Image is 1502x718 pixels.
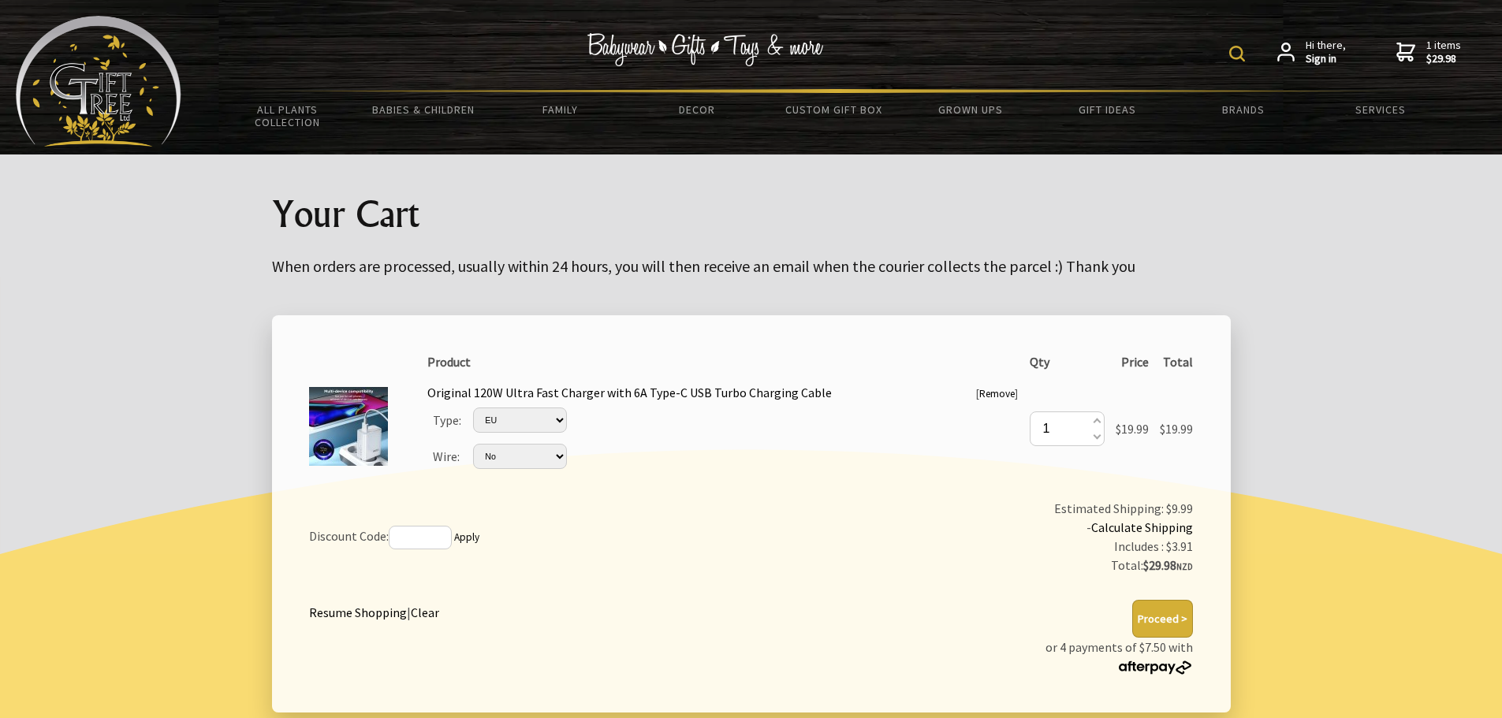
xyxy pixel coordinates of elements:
[1277,39,1346,66] a: Hi there,Sign in
[272,192,1231,233] h1: Your Cart
[587,33,824,66] img: Babywear - Gifts - Toys & more
[427,438,467,474] td: Wire:
[1426,38,1461,66] span: 1 items
[799,556,1194,576] div: Total:
[411,605,439,620] a: Clear
[1154,377,1198,480] td: $19.99
[902,93,1038,126] a: Grown Ups
[799,537,1194,556] div: Includes : $3.91
[1176,561,1193,572] span: NZD
[356,93,492,126] a: Babies & Children
[1154,347,1198,377] th: Total
[1143,557,1193,573] strong: $29.98
[1038,93,1175,126] a: Gift Ideas
[422,347,1023,377] th: Product
[976,387,1018,400] small: [ ]
[16,16,181,147] img: Babyware - Gifts - Toys and more...
[766,93,902,126] a: Custom Gift Box
[1306,52,1346,66] strong: Sign in
[304,493,794,582] td: Discount Code:
[628,93,765,126] a: Decor
[1110,377,1154,480] td: $19.99
[1306,39,1346,66] span: Hi there,
[272,256,1135,276] big: When orders are processed, usually within 24 hours, you will then receive an email when the couri...
[454,530,479,544] a: Apply
[389,526,452,549] input: If you have a discount code, enter it here and press 'Apply'.
[309,600,439,622] div: |
[1176,93,1312,126] a: Brands
[492,93,628,126] a: Family
[1110,347,1154,377] th: Price
[1117,660,1193,675] img: Afterpay
[1312,93,1448,126] a: Services
[427,385,832,400] a: Original 120W Ultra Fast Charger with 6A Type-C USB Turbo Charging Cable
[1045,638,1193,675] p: or 4 payments of $7.50 with
[1132,600,1193,638] button: Proceed >
[427,402,467,438] td: Type:
[1229,46,1245,61] img: product search
[1396,39,1461,66] a: 1 items$29.98
[309,605,407,620] a: Resume Shopping
[979,387,1015,400] a: Remove
[1023,347,1109,377] th: Qty
[219,93,356,139] a: All Plants Collection
[1091,519,1193,535] a: Calculate Shipping
[1426,52,1461,66] strong: $29.98
[793,493,1198,582] td: Estimated Shipping: $9.99 -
